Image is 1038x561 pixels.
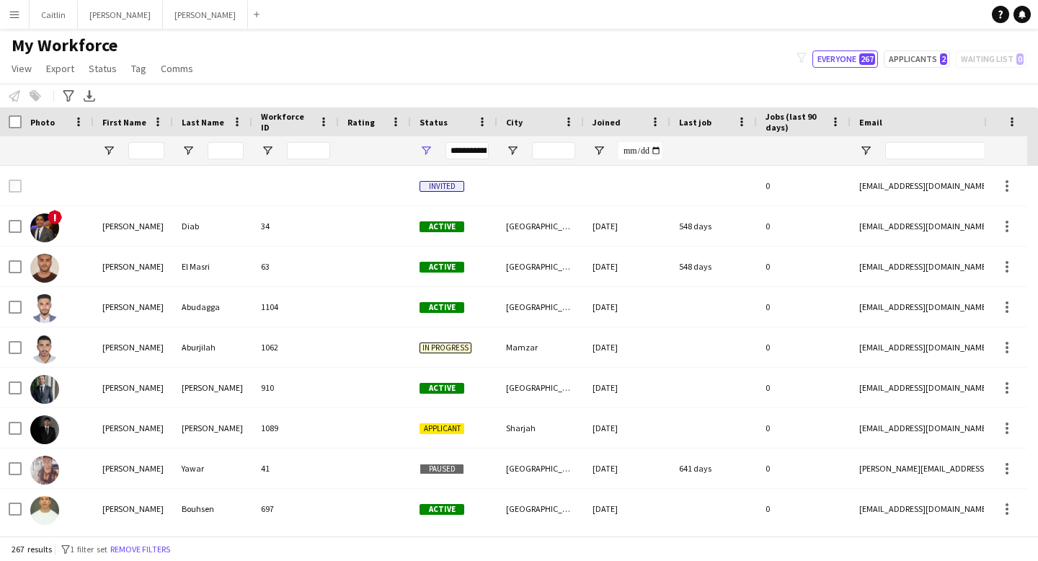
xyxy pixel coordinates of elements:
span: Active [420,383,464,394]
button: Everyone267 [812,50,878,68]
span: 1 filter set [70,544,107,555]
span: Applicant [420,423,464,434]
button: Open Filter Menu [506,144,519,157]
div: Bouhsen [173,489,252,529]
span: ! [48,210,62,224]
div: 0 [757,206,851,246]
span: City [506,117,523,128]
div: [GEOGRAPHIC_DATA] [497,489,584,529]
div: 0 [757,327,851,367]
div: [PERSON_NAME] [94,247,173,286]
span: Status [420,117,448,128]
span: In progress [420,343,471,353]
button: Open Filter Menu [182,144,195,157]
div: [PERSON_NAME] [94,287,173,327]
div: 548 days [670,247,757,286]
span: Workforce ID [261,111,313,133]
img: Abdullah Alshawi [30,415,59,444]
button: Open Filter Menu [420,144,432,157]
span: Active [420,221,464,232]
a: Export [40,59,80,78]
a: Tag [125,59,152,78]
div: [GEOGRAPHIC_DATA] [497,449,584,488]
div: [DATE] [584,449,670,488]
button: Open Filter Menu [102,144,115,157]
div: Sharjah [497,408,584,448]
span: Email [859,117,882,128]
div: [GEOGRAPHIC_DATA] [497,247,584,286]
div: [DATE] [584,327,670,367]
div: Yawar [173,449,252,488]
div: [PERSON_NAME] [94,408,173,448]
div: 548 days [670,206,757,246]
input: Joined Filter Input [618,142,662,159]
span: Last Name [182,117,224,128]
div: [PERSON_NAME] [94,206,173,246]
span: Active [420,302,464,313]
span: 2 [940,53,947,65]
div: 1062 [252,327,339,367]
span: Export [46,62,74,75]
div: 1104 [252,287,339,327]
span: Active [420,504,464,515]
div: 63 [252,247,339,286]
button: Open Filter Menu [261,144,274,157]
span: 267 [859,53,875,65]
div: Diab [173,206,252,246]
span: First Name [102,117,146,128]
div: [DATE] [584,287,670,327]
div: [DATE] [584,247,670,286]
img: Adnan Bouhsen [30,496,59,525]
div: [PERSON_NAME] [94,327,173,367]
input: City Filter Input [532,142,575,159]
div: 910 [252,368,339,407]
img: Abdel rahman Diab [30,213,59,242]
div: 0 [757,489,851,529]
div: [GEOGRAPHIC_DATA] [497,287,584,327]
button: Caitlin [30,1,78,29]
button: Open Filter Menu [859,144,872,157]
div: [PERSON_NAME] [173,368,252,407]
div: [PERSON_NAME] [173,408,252,448]
div: 0 [757,408,851,448]
div: Mamzar [497,327,584,367]
img: Abdullah Yawar [30,456,59,485]
app-action-btn: Advanced filters [60,87,77,105]
button: Open Filter Menu [593,144,605,157]
div: Aburjilah [173,327,252,367]
img: Abdullah Al Nouri [30,375,59,404]
span: Jobs (last 90 days) [766,111,825,133]
div: 41 [252,449,339,488]
span: Active [420,262,464,273]
div: El Masri [173,247,252,286]
a: Status [83,59,123,78]
input: First Name Filter Input [128,142,164,159]
span: Photo [30,117,55,128]
div: 641 days [670,449,757,488]
span: Paused [420,464,464,474]
div: 0 [757,287,851,327]
img: Abdullah Abudagga [30,294,59,323]
span: Rating [347,117,375,128]
span: Last job [679,117,711,128]
span: Joined [593,117,621,128]
button: [PERSON_NAME] [78,1,163,29]
div: [PERSON_NAME] [94,368,173,407]
button: [PERSON_NAME] [163,1,248,29]
span: Comms [161,62,193,75]
button: Remove filters [107,542,173,557]
a: Comms [155,59,199,78]
div: 697 [252,489,339,529]
a: View [6,59,37,78]
span: Invited [420,181,464,192]
app-action-btn: Export XLSX [81,87,98,105]
img: Abdullah Aburjilah [30,335,59,363]
div: Abudagga [173,287,252,327]
div: 0 [757,449,851,488]
div: [DATE] [584,206,670,246]
div: [DATE] [584,368,670,407]
div: 0 [757,166,851,206]
div: 0 [757,247,851,286]
span: My Workforce [12,35,117,56]
span: Status [89,62,117,75]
